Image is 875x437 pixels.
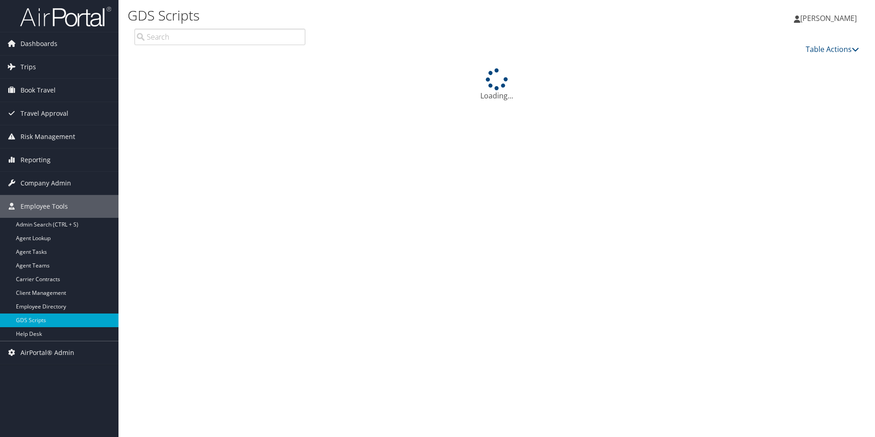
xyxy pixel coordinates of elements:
[806,44,859,54] a: Table Actions
[128,6,620,25] h1: GDS Scripts
[21,56,36,78] span: Trips
[21,125,75,148] span: Risk Management
[21,195,68,218] span: Employee Tools
[21,341,74,364] span: AirPortal® Admin
[21,102,68,125] span: Travel Approval
[21,172,71,195] span: Company Admin
[21,79,56,102] span: Book Travel
[20,6,111,27] img: airportal-logo.png
[21,149,51,171] span: Reporting
[134,68,859,101] div: Loading...
[794,5,866,32] a: [PERSON_NAME]
[134,29,305,45] input: Search
[21,32,57,55] span: Dashboards
[800,13,857,23] span: [PERSON_NAME]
